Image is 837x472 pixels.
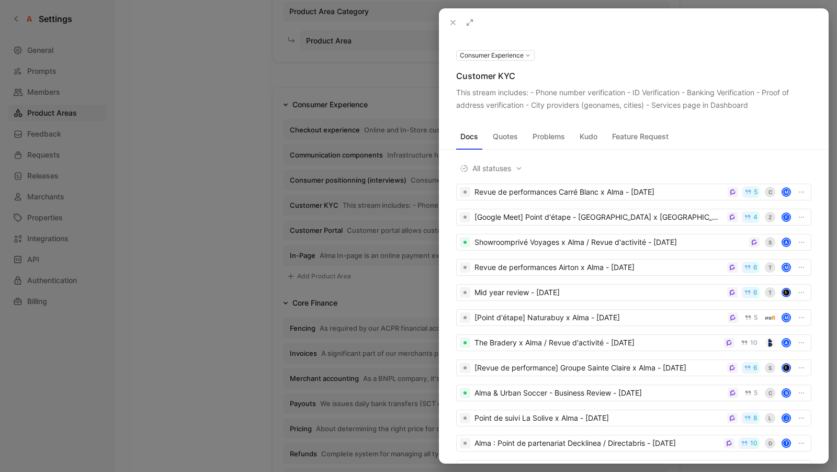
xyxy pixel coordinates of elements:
[742,387,760,399] button: 5
[456,334,811,351] a: The Bradery x Alma / Revue d'activité - [DATE]10A
[742,312,760,323] button: 5
[474,336,720,349] div: The Bradery x Alma / Revue d'activité - [DATE]
[489,128,522,145] button: Quotes
[742,186,760,198] button: 5
[575,128,602,145] button: Kudo
[474,211,723,223] div: [Google Meet] Point d'étape - [GEOGRAPHIC_DATA] x [GEOGRAPHIC_DATA] - [DATE]
[765,388,775,398] div: C
[456,259,811,276] a: Revue de performances Airton x Alma - [DATE]6TM
[456,162,526,175] button: All statuses
[754,189,757,195] span: 5
[765,212,775,222] div: Z
[783,389,790,397] div: B
[456,359,811,376] a: [Revue de performance] Groupe Sainte Claire x Alma - [DATE]6Savatar
[765,262,775,273] div: T
[460,162,523,175] span: All statuses
[456,385,811,401] a: Alma & Urban Soccer - Business Review - [DATE]5CB
[783,213,790,221] div: f
[456,50,535,61] button: Consumer Experience
[783,264,790,271] div: M
[456,284,811,301] a: Mid year review - [DATE]6Tavatar
[742,211,760,223] button: 4
[474,186,723,198] div: Revue de performances Carré Blanc x Alma - [DATE]
[474,311,723,324] div: [Point d'étape] Naturabuy x Alma - [DATE]
[750,340,757,346] span: 10
[456,234,811,251] a: Showroomprivé Voyages x Alma / Revue d'activité - [DATE]SA
[753,214,757,220] span: 4
[742,412,760,424] button: 8
[608,128,673,145] button: Feature Request
[753,264,757,271] span: 6
[783,188,790,196] div: M
[739,437,760,449] button: 10
[765,413,775,423] div: L
[783,364,790,372] img: avatar
[765,312,775,323] img: naturabuy.fr
[765,187,775,197] div: C
[474,412,723,424] div: Point de suivi La Solive x Alma - [DATE]
[783,289,790,296] img: avatar
[456,128,482,145] button: Docs
[765,237,775,248] div: S
[783,314,790,321] div: M
[456,435,811,452] a: Alma : Point de partenariat Decklinea / Directabris - [DATE]10DT
[528,128,569,145] button: Problems
[753,365,757,371] span: 6
[456,309,811,326] a: [Point d'étape] Naturabuy x Alma - [DATE]5M
[739,337,760,349] button: 10
[456,410,811,426] a: Point de suivi La Solive x Alma - [DATE]8LJ
[765,338,775,348] img: thebradery.com
[474,387,723,399] div: Alma & Urban Soccer - Business Review - [DATE]
[783,414,790,422] div: J
[456,209,811,226] a: [Google Meet] Point d'étape - [GEOGRAPHIC_DATA] x [GEOGRAPHIC_DATA] - [DATE]4Zf
[456,184,811,200] a: Revue de performances Carré Blanc x Alma - [DATE]5CM
[474,362,723,374] div: [Revue de performance] Groupe Sainte Claire x Alma - [DATE]
[474,286,723,299] div: Mid year review - [DATE]
[742,262,760,273] button: 6
[783,339,790,346] div: A
[742,362,760,374] button: 6
[474,437,720,449] div: Alma : Point de partenariat Decklinea / Directabris - [DATE]
[754,314,757,321] span: 5
[765,287,775,298] div: T
[754,390,757,396] span: 5
[474,261,723,274] div: Revue de performances Airton x Alma - [DATE]
[765,363,775,373] div: S
[456,86,811,111] div: This stream includes: - Phone number verification - ID Verification - Banking Verification - Proo...
[750,440,757,446] span: 10
[765,438,775,448] div: D
[742,287,760,298] button: 6
[753,415,757,421] span: 8
[753,289,757,296] span: 6
[783,239,790,246] div: A
[474,236,745,249] div: Showroomprivé Voyages x Alma / Revue d'activité - [DATE]
[783,440,790,447] div: T
[456,70,811,82] div: Customer KYC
